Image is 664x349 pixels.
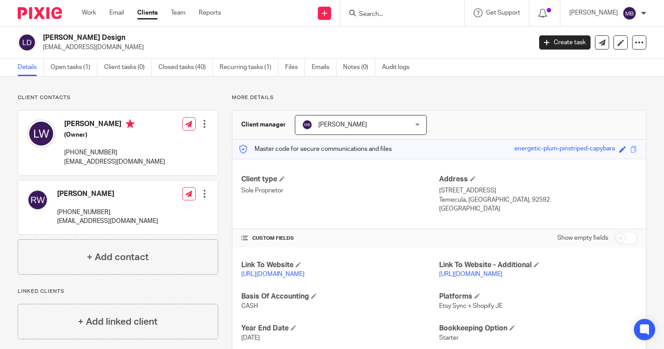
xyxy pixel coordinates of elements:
a: Clients [137,8,158,17]
p: [PERSON_NAME] [569,8,618,17]
img: svg%3E [302,119,313,130]
p: [EMAIL_ADDRESS][DOMAIN_NAME] [43,43,526,52]
span: Starter [439,335,459,341]
p: [PHONE_NUMBER] [57,208,158,217]
h4: Client type [241,175,439,184]
p: Sole Proprietor [241,186,439,195]
h4: Year End Date [241,324,439,333]
a: Closed tasks (40) [158,59,213,76]
span: Get Support [486,10,520,16]
h3: Client manager [241,120,286,129]
p: [GEOGRAPHIC_DATA] [439,204,637,213]
a: Open tasks (1) [50,59,97,76]
label: Show empty fields [557,234,608,242]
a: Recurring tasks (1) [220,59,278,76]
p: [EMAIL_ADDRESS][DOMAIN_NAME] [64,157,165,166]
h2: [PERSON_NAME] Design [43,33,429,42]
a: Reports [199,8,221,17]
span: CASH [241,303,258,309]
a: Emails [312,59,336,76]
h4: + Add contact [87,250,149,264]
input: Search [358,11,438,19]
p: Temecula, [GEOGRAPHIC_DATA], 92592 [439,196,637,204]
a: Details [18,59,44,76]
a: Audit logs [382,59,416,76]
h4: [PERSON_NAME] [64,119,165,130]
p: Client contacts [18,94,218,101]
a: Client tasks (0) [104,59,152,76]
img: svg%3E [622,6,637,20]
span: [PERSON_NAME] [318,122,367,128]
h5: (Owner) [64,130,165,139]
h4: CUSTOM FIELDS [241,235,439,242]
a: Work [82,8,96,17]
img: Pixie [18,7,62,19]
h4: Basis Of Accounting [241,292,439,301]
img: svg%3E [27,189,48,211]
p: Master code for secure communications and files [239,145,392,153]
h4: + Add linked client [78,315,158,329]
h4: Link To Website - Additional [439,261,637,270]
img: svg%3E [18,33,36,52]
a: [URL][DOMAIN_NAME] [439,271,502,277]
h4: Address [439,175,637,184]
p: [PHONE_NUMBER] [64,148,165,157]
p: [EMAIL_ADDRESS][DOMAIN_NAME] [57,217,158,226]
h4: Link To Website [241,261,439,270]
a: Files [285,59,305,76]
h4: Platforms [439,292,637,301]
span: [DATE] [241,335,260,341]
span: Etsy Sync + Shopify JE [439,303,502,309]
img: svg%3E [27,119,55,148]
a: Notes (0) [343,59,375,76]
a: [URL][DOMAIN_NAME] [241,271,305,277]
div: energetic-plum-pinstriped-capybara [514,144,615,154]
i: Primary [126,119,135,128]
h4: Bookkeeping Option [439,324,637,333]
p: More details [232,94,646,101]
a: Email [109,8,124,17]
a: Create task [539,35,591,50]
a: Team [171,8,185,17]
h4: [PERSON_NAME] [57,189,158,199]
p: [STREET_ADDRESS] [439,186,637,195]
p: Linked clients [18,288,218,295]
